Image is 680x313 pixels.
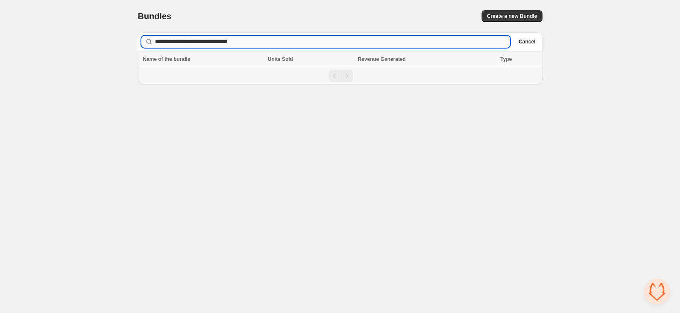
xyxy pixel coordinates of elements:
span: Cancel [519,38,535,45]
div: Name of the bundle [143,55,263,63]
button: Revenue Generated [358,55,414,63]
div: Type [500,55,537,63]
span: Create a new Bundle [487,13,537,20]
button: Create a new Bundle [482,10,542,22]
button: Cancel [515,37,539,47]
span: Units Sold [268,55,293,63]
h1: Bundles [138,11,172,21]
span: Revenue Generated [358,55,406,63]
nav: Pagination [138,67,542,84]
button: Units Sold [268,55,301,63]
a: Open chat [644,279,670,304]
